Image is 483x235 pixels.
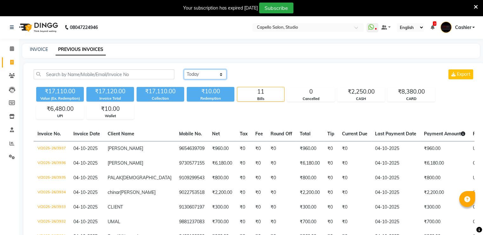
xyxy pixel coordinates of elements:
[37,104,84,113] div: ₹6,480.00
[34,215,70,229] td: V/2025-26/3932
[212,131,220,137] span: Net
[137,96,184,101] div: Collection
[267,185,296,200] td: ₹0
[371,185,420,200] td: 04-10-2025
[296,156,324,171] td: ₹6,180.00
[183,5,258,11] div: Your subscription has expired [DATE]
[70,18,98,36] b: 08047224946
[252,185,267,200] td: ₹0
[420,141,469,156] td: ₹960.00
[237,87,284,96] div: 11
[338,156,371,171] td: ₹0
[108,131,134,137] span: Client Name
[371,141,420,156] td: 04-10-2025
[267,215,296,229] td: ₹0
[296,171,324,185] td: ₹800.00
[424,131,465,137] span: Payment Amount
[108,175,122,181] span: PALAK
[73,204,97,210] span: 04-10-2025
[338,215,371,229] td: ₹0
[34,156,70,171] td: V/2025-26/3936
[338,96,385,102] div: CASH
[208,171,236,185] td: ₹800.00
[237,96,284,102] div: Bills
[296,200,324,215] td: ₹300.00
[327,131,334,137] span: Tip
[342,131,367,137] span: Current Due
[56,44,106,55] a: PREVIOUS INVOICES
[324,141,338,156] td: ₹0
[252,141,267,156] td: ₹0
[252,171,267,185] td: ₹0
[87,104,134,113] div: ₹10.00
[87,113,134,119] div: Wallet
[338,141,371,156] td: ₹0
[420,215,469,229] td: ₹700.00
[175,156,208,171] td: 9730577155
[324,215,338,229] td: ₹0
[122,175,171,181] span: [DEMOGRAPHIC_DATA]
[371,156,420,171] td: 04-10-2025
[240,131,248,137] span: Tax
[324,200,338,215] td: ₹0
[175,141,208,156] td: 9654639709
[371,200,420,215] td: 04-10-2025
[338,87,385,96] div: ₹2,250.00
[73,146,97,151] span: 04-10-2025
[296,215,324,229] td: ₹700.00
[34,141,70,156] td: V/2025-26/3937
[236,156,252,171] td: ₹0
[208,200,236,215] td: ₹300.00
[108,204,123,210] span: CLIENT
[420,185,469,200] td: ₹2,200.00
[37,131,61,137] span: Invoice No.
[267,141,296,156] td: ₹0
[338,185,371,200] td: ₹0
[448,69,473,79] button: Export
[338,171,371,185] td: ₹0
[236,200,252,215] td: ₹0
[236,215,252,229] td: ₹0
[473,146,480,151] span: UPI
[175,200,208,215] td: 9130607197
[259,3,293,13] button: Subscribe
[420,156,469,171] td: ₹6,180.00
[120,189,156,195] span: [PERSON_NAME]
[175,185,208,200] td: 9022753518
[388,96,435,102] div: CARD
[338,200,371,215] td: ₹0
[430,25,434,30] a: 3
[287,96,334,102] div: Cancelled
[252,200,267,215] td: ₹0
[86,87,134,96] div: ₹17,120.00
[267,171,296,185] td: ₹0
[236,141,252,156] td: ₹0
[108,189,120,195] span: chinar
[16,18,60,36] img: logo
[73,219,97,224] span: 04-10-2025
[175,171,208,185] td: 9109299543
[296,185,324,200] td: ₹2,200.00
[455,24,471,31] span: Cashier
[296,141,324,156] td: ₹960.00
[473,175,480,181] span: UPI
[267,156,296,171] td: ₹0
[324,156,338,171] td: ₹0
[371,215,420,229] td: 04-10-2025
[324,185,338,200] td: ₹0
[420,171,469,185] td: ₹800.00
[175,215,208,229] td: 9881237083
[457,71,470,77] span: Export
[73,189,97,195] span: 04-10-2025
[86,96,134,101] div: Invoice Total
[137,87,184,96] div: ₹17,110.00
[208,141,236,156] td: ₹960.00
[208,215,236,229] td: ₹700.00
[34,171,70,185] td: V/2025-26/3935
[252,156,267,171] td: ₹0
[73,131,100,137] span: Invoice Date
[34,185,70,200] td: V/2025-26/3934
[108,219,120,224] span: UMAL
[252,215,267,229] td: ₹0
[208,185,236,200] td: ₹2,200.00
